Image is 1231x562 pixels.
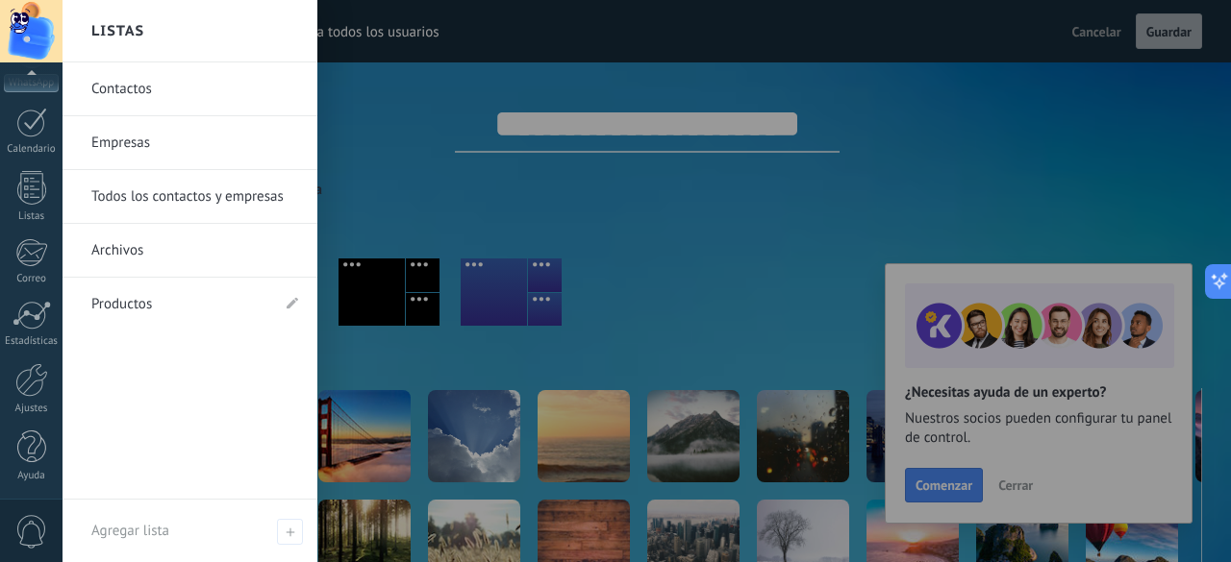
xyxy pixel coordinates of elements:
h2: Listas [91,1,144,61]
a: Todos los contactos y empresas [91,170,298,224]
span: Agregar lista [91,522,169,540]
div: Listas [4,210,60,223]
div: Ajustes [4,403,60,415]
div: Calendario [4,143,60,156]
div: Ayuda [4,470,60,482]
a: Empresas [91,116,298,170]
span: Agregar lista [277,519,303,545]
a: Archivos [91,224,298,278]
a: Productos [91,278,269,331]
a: Contactos [91,62,298,116]
div: Estadísticas [4,335,60,348]
div: Correo [4,273,60,285]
